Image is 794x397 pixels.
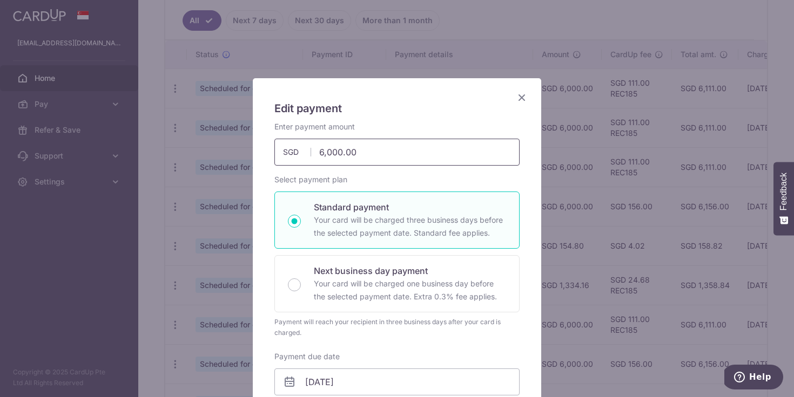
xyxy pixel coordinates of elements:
[274,317,520,338] div: Payment will reach your recipient in three business days after your card is charged.
[314,201,506,214] p: Standard payment
[314,214,506,239] p: Your card will be charged three business days before the selected payment date. Standard fee appl...
[724,365,783,392] iframe: Opens a widget where you can find more information
[274,121,355,132] label: Enter payment amount
[314,264,506,277] p: Next business day payment
[515,91,528,104] button: Close
[274,100,520,117] h5: Edit payment
[274,139,520,166] input: 0.00
[314,277,506,303] p: Your card will be charged one business day before the selected payment date. Extra 0.3% fee applies.
[274,351,340,362] label: Payment due date
[274,174,347,185] label: Select payment plan
[779,173,789,210] span: Feedback
[274,368,520,395] input: DD / MM / YYYY
[773,162,794,235] button: Feedback - Show survey
[283,147,311,158] span: SGD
